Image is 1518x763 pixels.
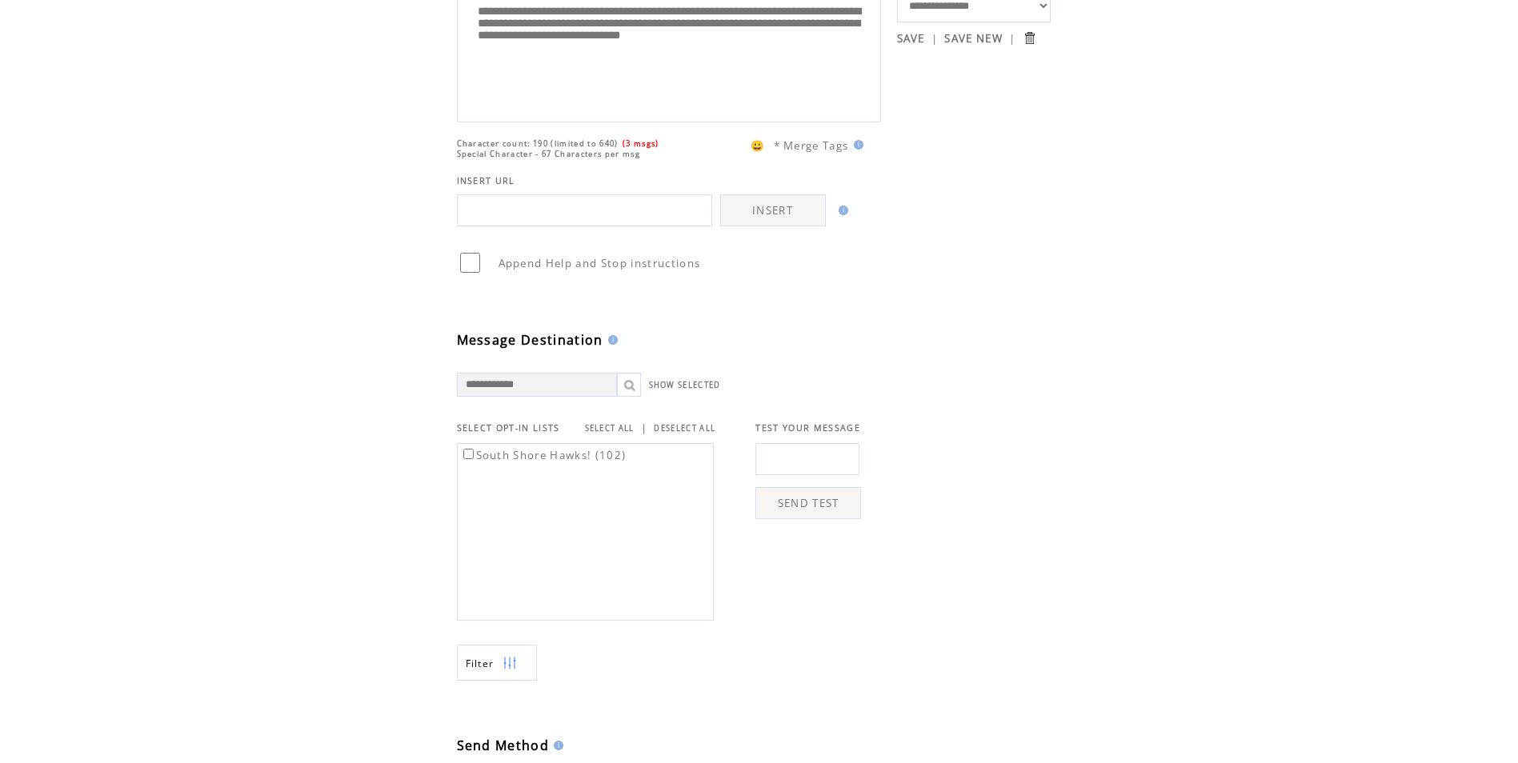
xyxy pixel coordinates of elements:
[499,256,701,270] span: Append Help and Stop instructions
[457,737,550,754] span: Send Method
[774,138,849,153] span: * Merge Tags
[641,421,647,435] span: |
[623,138,659,149] span: (3 msgs)
[466,657,495,670] span: Show filters
[585,423,635,433] a: SELECT ALL
[834,206,848,215] img: help.gif
[649,380,721,390] a: SHOW SELECTED
[1022,30,1037,46] input: Submit
[849,140,863,150] img: help.gif
[720,194,826,226] a: INSERT
[944,31,1003,46] a: SAVE NEW
[460,448,627,462] label: South Shore Hawks! (102)
[549,741,563,750] img: help.gif
[457,331,603,349] span: Message Destination
[897,31,925,46] a: SAVE
[457,149,641,159] span: Special Character - 67 Characters per msg
[755,422,860,433] span: TEST YOUR MESSAGE
[503,645,517,681] img: filters.png
[603,335,618,345] img: help.gif
[457,138,619,149] span: Character count: 190 (limited to 640)
[755,487,861,519] a: SEND TEST
[457,175,515,186] span: INSERT URL
[1009,31,1015,46] span: |
[457,422,560,433] span: SELECT OPT-IN LISTS
[751,138,765,153] span: 😀
[457,645,537,681] a: Filter
[463,449,474,459] input: South Shore Hawks! (102)
[931,31,938,46] span: |
[654,423,715,433] a: DESELECT ALL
